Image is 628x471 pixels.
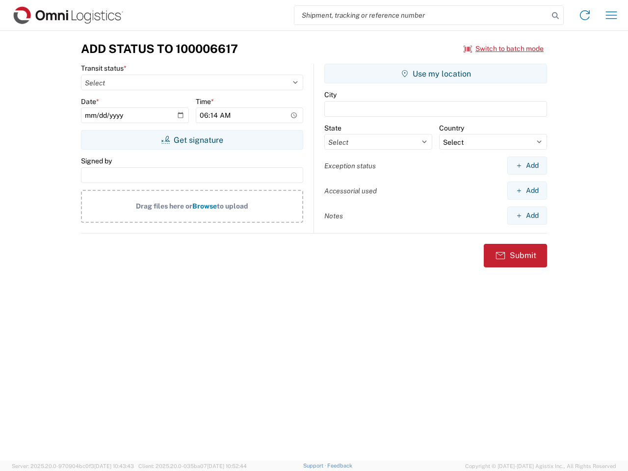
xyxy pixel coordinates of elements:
[324,161,376,170] label: Exception status
[507,182,547,200] button: Add
[324,211,343,220] label: Notes
[507,157,547,175] button: Add
[324,186,377,195] label: Accessorial used
[81,64,127,73] label: Transit status
[217,202,248,210] span: to upload
[465,462,616,471] span: Copyright © [DATE]-[DATE] Agistix Inc., All Rights Reserved
[81,42,238,56] h3: Add Status to 100006617
[484,244,547,267] button: Submit
[81,157,112,165] label: Signed by
[303,463,328,469] a: Support
[507,207,547,225] button: Add
[294,6,549,25] input: Shipment, tracking or reference number
[138,463,247,469] span: Client: 2025.20.0-035ba07
[324,124,341,132] label: State
[207,463,247,469] span: [DATE] 10:52:44
[192,202,217,210] span: Browse
[81,97,99,106] label: Date
[94,463,134,469] span: [DATE] 10:43:43
[327,463,352,469] a: Feedback
[464,41,544,57] button: Switch to batch mode
[196,97,214,106] label: Time
[324,90,337,99] label: City
[81,130,303,150] button: Get signature
[324,64,547,83] button: Use my location
[12,463,134,469] span: Server: 2025.20.0-970904bc0f3
[439,124,464,132] label: Country
[136,202,192,210] span: Drag files here or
